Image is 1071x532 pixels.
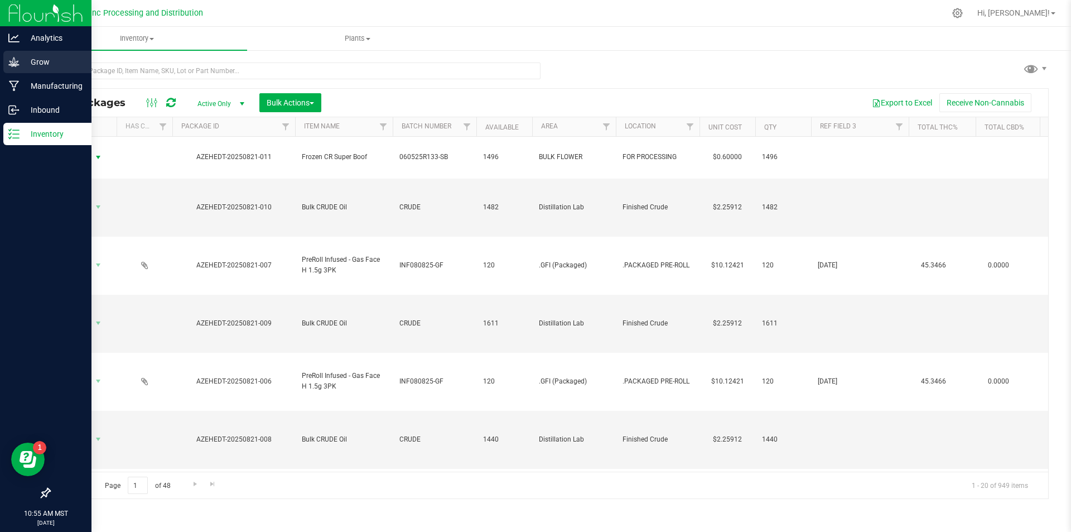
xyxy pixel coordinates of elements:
[402,122,451,130] a: Batch Number
[597,117,616,136] a: Filter
[33,441,46,454] iframe: Resource center unread badge
[95,477,180,494] span: Page of 48
[762,202,804,213] span: 1482
[699,137,755,179] td: $0.60000
[915,257,952,274] span: 45.3466
[91,373,105,389] span: select
[483,202,525,213] span: 1482
[8,128,20,140] inline-svg: Inventory
[951,8,964,18] div: Manage settings
[977,8,1050,17] span: Hi, [PERSON_NAME]!
[918,123,958,131] a: Total THC%
[762,152,804,162] span: 1496
[982,373,1015,390] span: 0.0000
[399,152,470,162] span: 060525R133-SB
[762,260,804,271] span: 120
[623,202,693,213] span: Finished Crude
[267,98,314,107] span: Bulk Actions
[91,257,105,273] span: select
[171,152,297,162] div: AZEHEDT-20250821-011
[11,443,45,476] iframe: Resource center
[181,122,219,130] a: Package ID
[8,80,20,92] inline-svg: Manufacturing
[708,123,742,131] a: Unit Cost
[399,260,470,271] span: INF080825-GF
[27,33,247,44] span: Inventory
[623,376,693,387] span: .PACKAGED PRE-ROLL
[625,122,656,130] a: Location
[5,519,86,527] p: [DATE]
[764,123,776,131] a: Qty
[128,477,148,494] input: 1
[91,199,105,215] span: select
[91,432,105,447] span: select
[91,150,105,165] span: select
[8,56,20,68] inline-svg: Grow
[541,122,558,130] a: Area
[623,260,693,271] span: .PACKAGED PRE-ROLL
[818,376,902,387] span: [DATE]
[890,117,909,136] a: Filter
[91,315,105,331] span: select
[49,63,541,79] input: Search Package ID, Item Name, SKU, Lot or Part Number...
[399,434,470,445] span: CRUDE
[915,373,952,390] span: 45.3466
[171,202,297,213] div: AZEHEDT-20250821-010
[982,257,1015,274] span: 0.0000
[483,376,525,387] span: 120
[699,411,755,469] td: $2.25912
[277,117,295,136] a: Filter
[483,152,525,162] span: 1496
[304,122,340,130] a: Item Name
[20,79,86,93] p: Manufacturing
[5,509,86,519] p: 10:55 AM MST
[762,376,804,387] span: 120
[483,318,525,329] span: 1611
[699,353,755,411] td: $10.12421
[699,469,755,500] td: $6.85976
[27,27,247,50] a: Inventory
[539,434,609,445] span: Distillation Lab
[623,318,693,329] span: Finished Crude
[485,123,519,131] a: Available
[985,123,1024,131] a: Total CBD%
[539,202,609,213] span: Distillation Lab
[762,434,804,445] span: 1440
[681,117,699,136] a: Filter
[818,260,902,271] span: [DATE]
[483,434,525,445] span: 1440
[399,318,470,329] span: CRUDE
[20,55,86,69] p: Grow
[865,93,939,112] button: Export to Excel
[939,93,1031,112] button: Receive Non-Cannabis
[187,477,203,492] a: Go to the next page
[302,202,386,213] span: Bulk CRUDE Oil
[154,117,172,136] a: Filter
[399,202,470,213] span: CRUDE
[699,295,755,353] td: $2.25912
[963,477,1037,493] span: 1 - 20 of 949 items
[302,434,386,445] span: Bulk CRUDE Oil
[117,117,172,137] th: Has COA
[399,376,470,387] span: INF080825-GF
[699,237,755,295] td: $10.12421
[539,152,609,162] span: BULK FLOWER
[302,371,386,392] span: PreRoll Infused - Gas Face H 1.5g 3PK
[458,117,476,136] a: Filter
[623,152,693,162] span: FOR PROCESSING
[20,103,86,117] p: Inbound
[302,152,386,162] span: Frozen CR Super Boof
[539,260,609,271] span: .GFI (Packaged)
[820,122,856,130] a: Ref Field 3
[259,93,321,112] button: Bulk Actions
[171,376,297,387] div: AZEHEDT-20250821-006
[483,260,525,271] span: 120
[32,8,203,18] span: Globe Farmacy Inc Processing and Distribution
[58,97,137,109] span: All Packages
[374,117,393,136] a: Filter
[205,477,221,492] a: Go to the last page
[8,32,20,44] inline-svg: Analytics
[623,434,693,445] span: Finished Crude
[539,376,609,387] span: .GFI (Packaged)
[699,179,755,237] td: $2.25912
